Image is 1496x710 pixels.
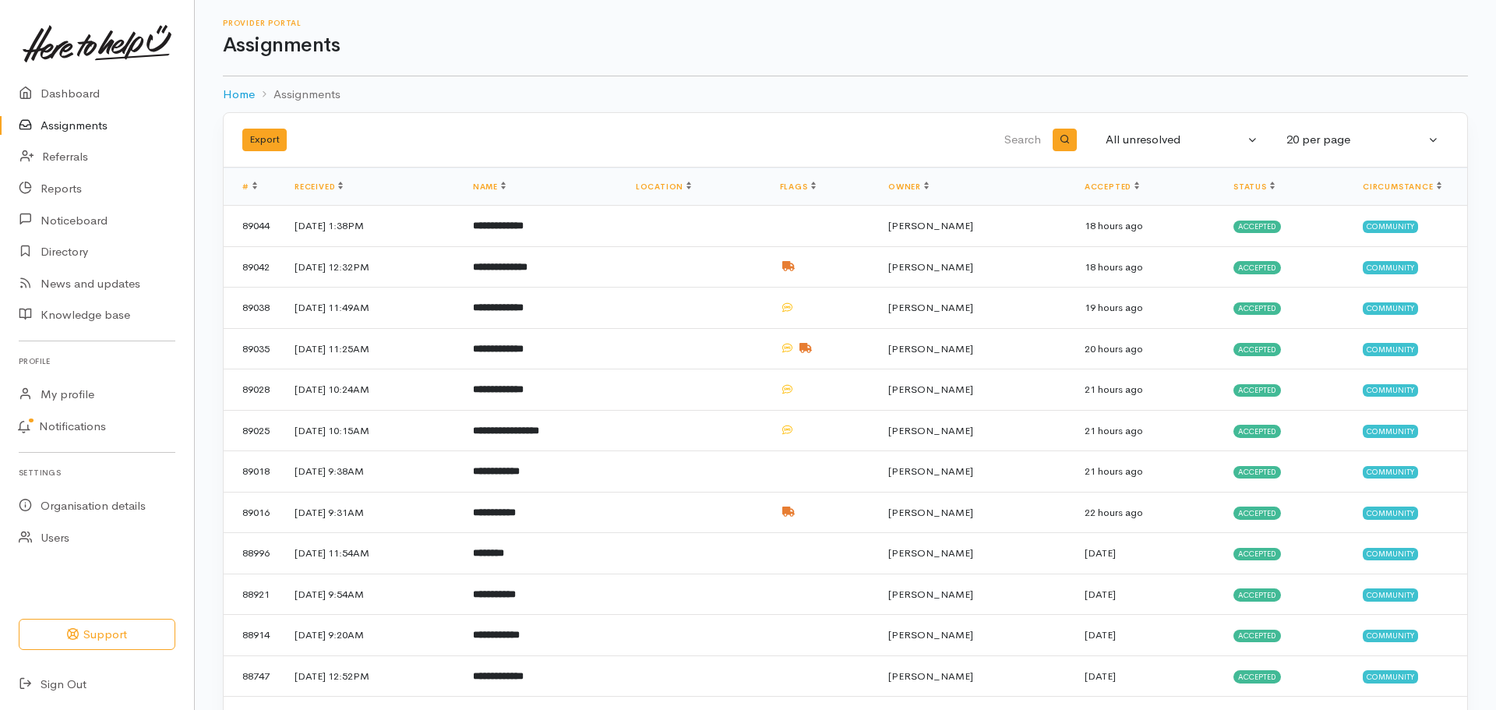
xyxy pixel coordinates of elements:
td: [DATE] 10:24AM [282,369,460,411]
span: Community [1363,302,1418,315]
button: 20 per page [1277,125,1448,155]
time: 22 hours ago [1085,506,1143,519]
span: [PERSON_NAME] [888,301,973,314]
div: 20 per page [1286,131,1425,149]
a: Flags [780,182,816,192]
button: Export [242,129,287,151]
span: Accepted [1233,302,1281,315]
span: Accepted [1233,548,1281,560]
span: Community [1363,588,1418,601]
time: 19 hours ago [1085,301,1143,314]
span: Community [1363,343,1418,355]
h6: Profile [19,351,175,372]
time: 21 hours ago [1085,383,1143,396]
td: 89035 [224,328,282,369]
td: [DATE] 10:15AM [282,410,460,451]
span: Community [1363,261,1418,274]
td: [DATE] 12:52PM [282,655,460,696]
time: [DATE] [1085,669,1116,683]
a: Circumstance [1363,182,1441,192]
td: 89028 [224,369,282,411]
span: Community [1363,630,1418,642]
span: Accepted [1233,507,1281,519]
a: Status [1233,182,1275,192]
span: [PERSON_NAME] [888,424,973,437]
h1: Assignments [223,34,1468,57]
span: Accepted [1233,343,1281,355]
span: Accepted [1233,670,1281,683]
td: 88747 [224,655,282,696]
span: [PERSON_NAME] [888,219,973,232]
a: Received [295,182,343,192]
li: Assignments [255,86,340,104]
td: [DATE] 11:25AM [282,328,460,369]
span: [PERSON_NAME] [888,383,973,396]
span: [PERSON_NAME] [888,669,973,683]
time: 18 hours ago [1085,260,1143,274]
a: # [242,182,257,192]
td: 89044 [224,206,282,247]
span: [PERSON_NAME] [888,342,973,355]
span: Accepted [1233,466,1281,479]
span: [PERSON_NAME] [888,465,973,478]
div: All unresolved [1106,131,1244,149]
td: [DATE] 9:54AM [282,574,460,615]
nav: breadcrumb [223,76,1468,113]
td: [DATE] 9:38AM [282,451,460,493]
time: [DATE] [1085,588,1116,601]
a: Owner [888,182,929,192]
span: Community [1363,221,1418,233]
time: [DATE] [1085,546,1116,560]
time: 20 hours ago [1085,342,1143,355]
input: Search [669,122,1044,159]
a: Location [636,182,691,192]
td: [DATE] 9:20AM [282,615,460,656]
td: [DATE] 12:32PM [282,246,460,288]
h6: Settings [19,462,175,483]
td: 88996 [224,533,282,574]
a: Name [473,182,506,192]
span: Community [1363,466,1418,479]
td: 89018 [224,451,282,493]
span: [PERSON_NAME] [888,546,973,560]
time: 21 hours ago [1085,424,1143,437]
span: Community [1363,425,1418,437]
td: [DATE] 9:31AM [282,492,460,533]
time: 18 hours ago [1085,219,1143,232]
span: Community [1363,384,1418,397]
span: [PERSON_NAME] [888,506,973,519]
td: 89016 [224,492,282,533]
span: Accepted [1233,425,1281,437]
button: Support [19,619,175,651]
span: Accepted [1233,588,1281,601]
span: Accepted [1233,221,1281,233]
td: 89042 [224,246,282,288]
span: Community [1363,507,1418,519]
span: [PERSON_NAME] [888,588,973,601]
time: 21 hours ago [1085,465,1143,478]
time: [DATE] [1085,628,1116,641]
td: [DATE] 11:54AM [282,533,460,574]
span: Accepted [1233,384,1281,397]
span: Community [1363,670,1418,683]
span: Community [1363,548,1418,560]
td: 89038 [224,288,282,329]
h6: Provider Portal [223,19,1468,27]
span: Accepted [1233,630,1281,642]
a: Home [223,86,255,104]
td: [DATE] 11:49AM [282,288,460,329]
span: [PERSON_NAME] [888,260,973,274]
td: [DATE] 1:38PM [282,206,460,247]
span: Accepted [1233,261,1281,274]
td: 88914 [224,615,282,656]
button: All unresolved [1096,125,1268,155]
span: [PERSON_NAME] [888,628,973,641]
td: 89025 [224,410,282,451]
td: 88921 [224,574,282,615]
a: Accepted [1085,182,1139,192]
